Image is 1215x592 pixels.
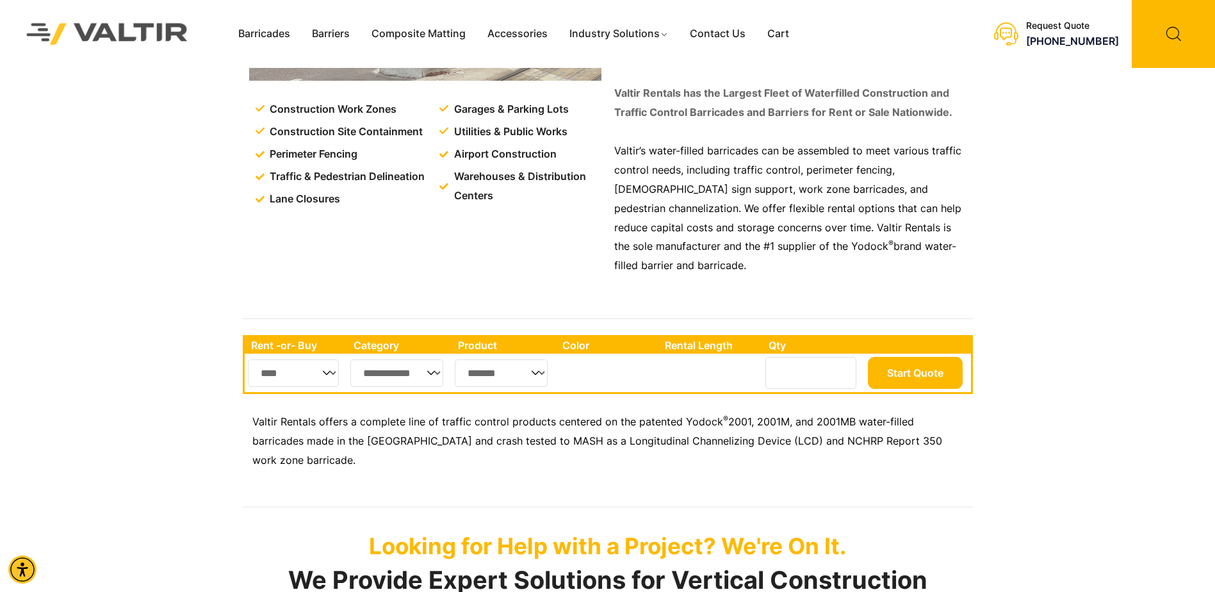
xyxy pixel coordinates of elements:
p: Valtir’s water-filled barricades can be assembled to meet various traffic control needs, includin... [614,142,966,275]
span: Valtir Rentals offers a complete line of traffic control products centered on the patented Yodock [252,415,723,428]
th: Category [347,337,452,354]
span: Construction Work Zones [266,100,396,119]
a: Composite Matting [361,24,477,44]
p: Looking for Help with a Project? We're On It. [243,532,973,559]
th: Product [452,337,556,354]
a: call (888) 496-3625 [1026,35,1119,47]
div: Accessibility Menu [8,555,37,584]
span: Airport Construction [451,145,557,164]
th: Color [556,337,659,354]
a: Industry Solutions [559,24,680,44]
input: Number [765,357,856,389]
select: Single select [248,359,339,387]
sup: ® [888,238,893,248]
th: Rental Length [658,337,762,354]
a: Barriers [301,24,361,44]
span: Lane Closures [266,190,340,209]
span: Construction Site Containment [266,122,423,142]
a: Contact Us [679,24,756,44]
span: Perimeter Fencing [266,145,357,164]
span: Garages & Parking Lots [451,100,569,119]
div: Request Quote [1026,21,1119,31]
img: Valtir Rentals [10,6,205,62]
th: Rent -or- Buy [245,337,347,354]
a: Barricades [227,24,301,44]
sup: ® [723,414,728,423]
a: Accessories [477,24,559,44]
th: Qty [762,337,864,354]
span: Traffic & Pedestrian Delineation [266,167,425,186]
button: Start Quote [868,357,963,389]
span: 2001, 2001M, and 2001MB water-filled barricades made in the [GEOGRAPHIC_DATA] and crash tested to... [252,415,942,466]
span: Utilities & Public Works [451,122,567,142]
select: Single select [350,359,444,387]
a: Cart [756,24,800,44]
select: Single select [455,359,548,387]
span: Warehouses & Distribution Centers [451,167,604,206]
p: Valtir Rentals has the Largest Fleet of Waterfilled Construction and Traffic Control Barricades a... [614,84,966,122]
